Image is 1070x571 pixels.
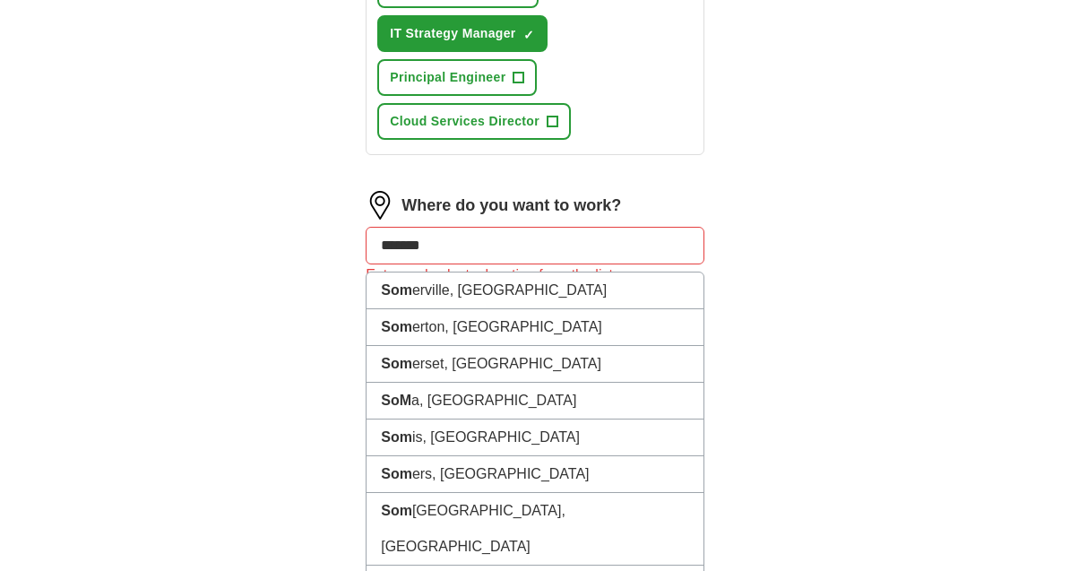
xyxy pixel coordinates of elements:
[366,191,394,220] img: location.png
[523,28,534,42] span: ✓
[390,112,539,131] span: Cloud Services Director
[367,309,703,346] li: erton, [GEOGRAPHIC_DATA]
[401,194,621,218] label: Where do you want to work?
[381,319,412,334] strong: Som
[381,393,411,408] strong: SoM
[381,466,412,481] strong: Som
[367,420,703,456] li: is, [GEOGRAPHIC_DATA]
[381,282,412,298] strong: Som
[367,493,703,566] li: [GEOGRAPHIC_DATA], [GEOGRAPHIC_DATA]
[367,383,703,420] li: a, [GEOGRAPHIC_DATA]
[377,15,547,52] button: IT Strategy Manager✓
[367,456,703,493] li: ers, [GEOGRAPHIC_DATA]
[377,103,571,140] button: Cloud Services Director
[381,356,412,371] strong: Som
[377,59,537,96] button: Principal Engineer
[367,273,703,309] li: erville, [GEOGRAPHIC_DATA]
[390,24,515,43] span: IT Strategy Manager
[367,346,703,383] li: erset, [GEOGRAPHIC_DATA]
[366,264,704,286] div: Enter and select a location from the list
[381,429,412,445] strong: Som
[381,503,412,518] strong: Som
[390,68,505,87] span: Principal Engineer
